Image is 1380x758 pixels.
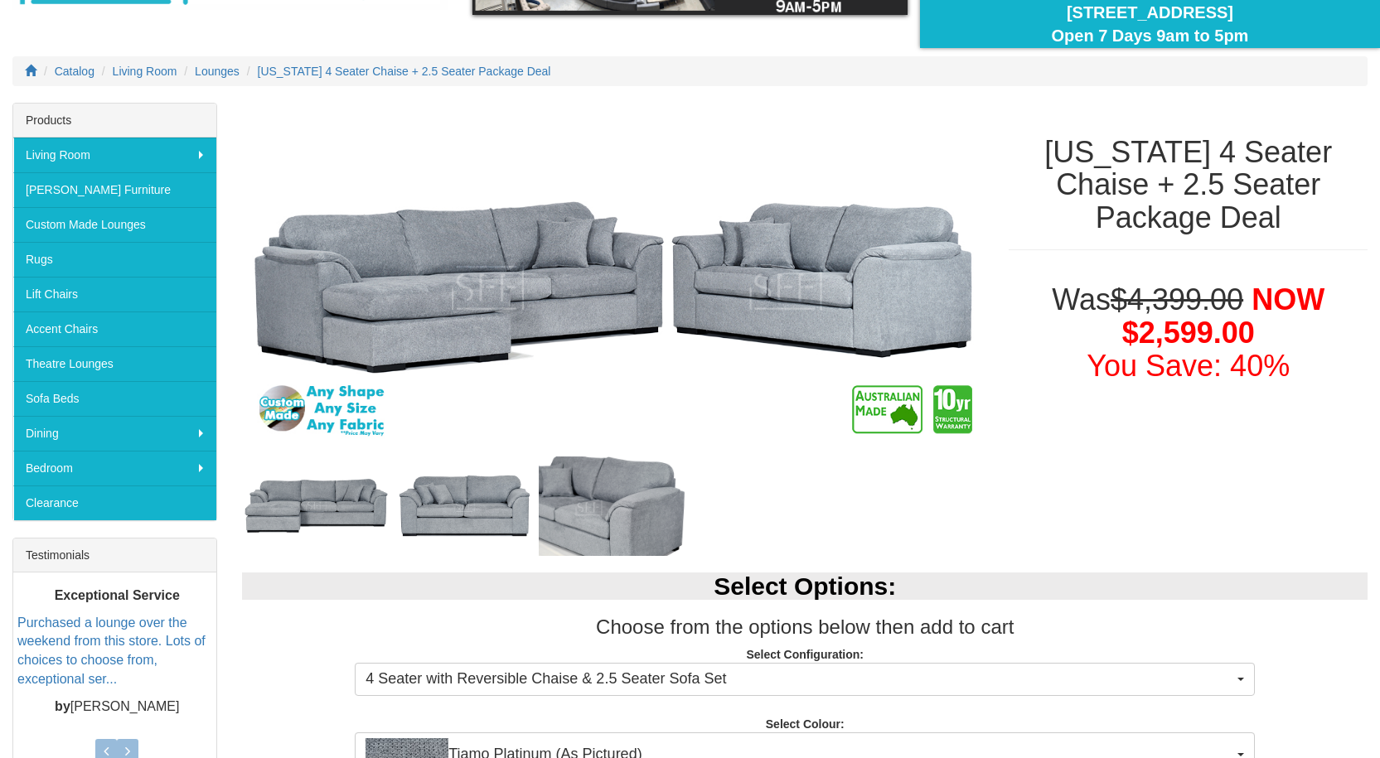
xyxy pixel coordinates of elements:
a: Purchased a lounge over the weekend from this store. Lots of choices to choose from, exceptional ... [17,616,206,687]
span: NOW $2,599.00 [1122,282,1324,350]
a: [PERSON_NAME] Furniture [13,172,216,207]
a: Accent Chairs [13,311,216,346]
h3: Choose from the options below then add to cart [242,616,1368,638]
a: Custom Made Lounges [13,207,216,242]
a: Living Room [113,65,177,78]
a: Living Room [13,138,216,172]
b: Select Options: [714,572,896,600]
del: $4,399.00 [1111,282,1243,316]
strong: Select Colour: [766,717,845,731]
a: Lift Chairs [13,277,216,311]
div: Products [13,104,216,138]
h1: Was [1009,283,1368,382]
h1: [US_STATE] 4 Seater Chaise + 2.5 Seater Package Deal [1009,136,1368,234]
span: 4 Seater with Reversible Chaise & 2.5 Seater Sofa Set [366,669,1233,690]
a: Lounges [195,65,240,78]
a: Rugs [13,242,216,277]
font: You Save: 40% [1087,349,1290,383]
strong: Select Configuration: [746,648,864,661]
b: Exceptional Service [55,588,180,602]
b: by [55,699,70,713]
a: Dining [13,416,216,451]
button: 4 Seater with Reversible Chaise & 2.5 Seater Sofa Set [355,663,1255,696]
a: Theatre Lounges [13,346,216,381]
a: Bedroom [13,451,216,485]
div: Testimonials [13,538,216,572]
a: Sofa Beds [13,381,216,416]
a: [US_STATE] 4 Seater Chaise + 2.5 Seater Package Deal [258,65,551,78]
a: Catalog [55,65,94,78]
p: [PERSON_NAME] [17,698,216,717]
a: Clearance [13,485,216,520]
